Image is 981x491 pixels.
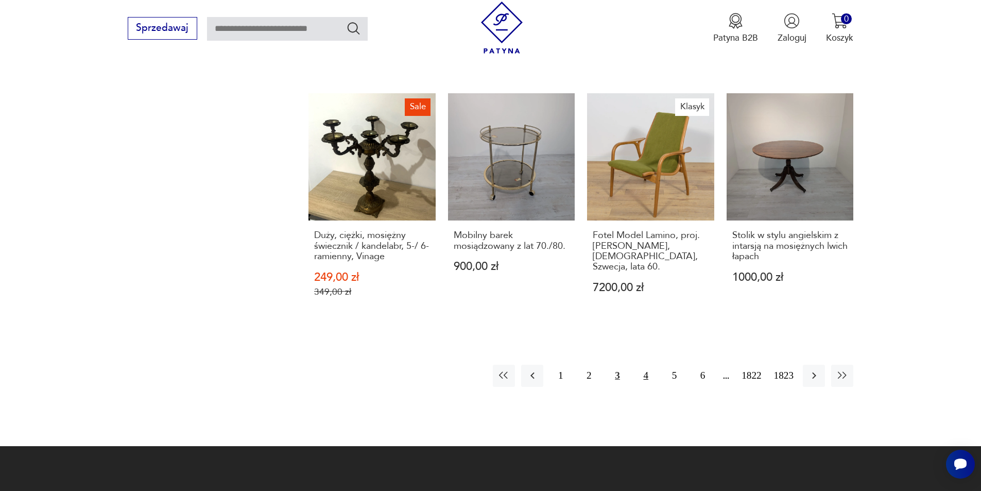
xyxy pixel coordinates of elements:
iframe: Smartsupp widget button [946,450,975,479]
button: 4 [635,365,657,387]
h3: Fotel Model Lamino, proj. [PERSON_NAME], [DEMOGRAPHIC_DATA], Szwecja, lata 60. [593,230,709,273]
button: 1822 [738,365,764,387]
a: Stolik w stylu angielskim z intarsją na mosiężnych lwich łapachStolik w stylu angielskim z intars... [727,93,854,321]
p: 7200,00 zł [593,282,709,293]
button: Sprzedawaj [128,17,197,40]
div: 0 [841,13,852,24]
p: 249,00 zł [314,272,430,283]
img: Ikona koszyka [832,13,848,29]
p: Patyna B2B [713,32,758,44]
img: Ikona medalu [728,13,744,29]
a: Mobilny barek mosiądzowany z lat 70./80.Mobilny barek mosiądzowany z lat 70./80.900,00 zł [448,93,575,321]
p: Koszyk [826,32,853,44]
button: 1 [549,365,572,387]
h3: Stolik w stylu angielskim z intarsją na mosiężnych lwich łapach [732,230,848,262]
p: Zaloguj [778,32,806,44]
button: Szukaj [346,21,361,36]
a: Ikona medaluPatyna B2B [713,13,758,44]
a: KlasykFotel Model Lamino, proj. Yngve Ekström, Swedese, Szwecja, lata 60.Fotel Model Lamino, proj... [587,93,714,321]
button: 2 [578,365,600,387]
button: 1823 [771,365,797,387]
h3: Duży, ciężki, mosiężny świecznik / kandelabr, 5-/ 6-ramienny, Vinage [314,230,430,262]
a: Sprzedawaj [128,25,197,33]
a: SaleDuży, ciężki, mosiężny świecznik / kandelabr, 5-/ 6-ramienny, VinageDuży, ciężki, mosiężny św... [308,93,436,321]
p: 1000,00 zł [732,272,848,283]
img: Patyna - sklep z meblami i dekoracjami vintage [476,2,528,54]
button: 0Koszyk [826,13,853,44]
p: 349,00 zł [314,286,430,297]
p: 900,00 zł [454,261,570,272]
button: 5 [663,365,685,387]
button: 3 [606,365,628,387]
button: Patyna B2B [713,13,758,44]
button: Zaloguj [778,13,806,44]
h3: Mobilny barek mosiądzowany z lat 70./80. [454,230,570,251]
img: Ikonka użytkownika [784,13,800,29]
button: 6 [692,365,714,387]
